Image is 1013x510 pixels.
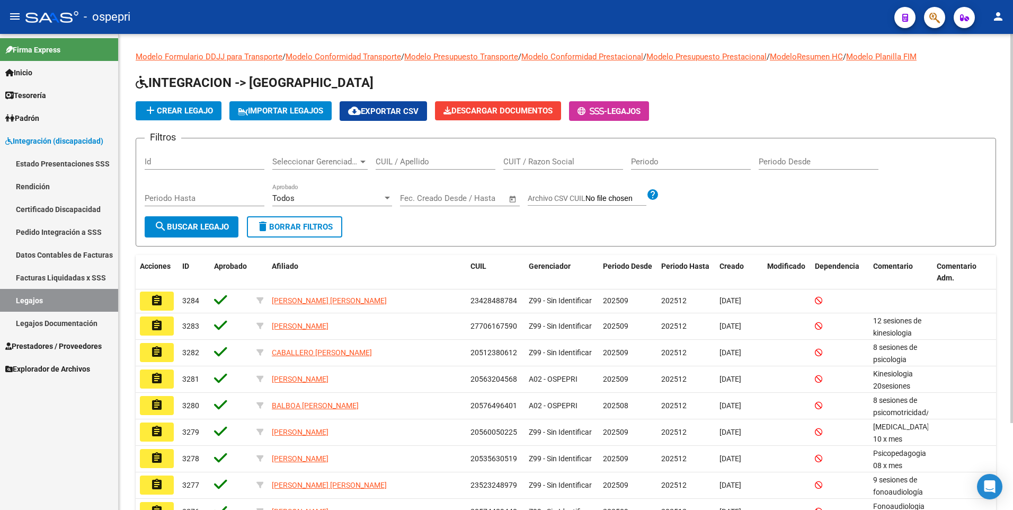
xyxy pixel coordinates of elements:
button: Open calendar [507,193,519,205]
datatable-header-cell: Acciones [136,255,178,290]
span: - [577,107,607,116]
datatable-header-cell: Gerenciador [525,255,599,290]
a: Modelo Conformidad Transporte [286,52,401,61]
mat-icon: assignment [150,319,163,332]
datatable-header-cell: Periodo Hasta [657,255,715,290]
button: -Legajos [569,101,649,121]
mat-icon: delete [256,220,269,233]
a: Modelo Presupuesto Prestacional [646,52,767,61]
input: Fecha inicio [400,194,443,203]
span: [PERSON_NAME] [272,454,328,463]
span: Crear Legajo [144,106,213,116]
span: 202509 [603,428,628,436]
span: 3282 [182,348,199,357]
span: Legajos [607,107,641,116]
span: Inicio [5,67,32,78]
span: 23428488784 [470,296,517,305]
mat-icon: assignment [150,346,163,358]
a: Modelo Formulario DDJJ para Transporte [136,52,282,61]
span: Tesorería [5,90,46,101]
span: Z99 - Sin Identificar [529,296,592,305]
span: 202509 [603,375,628,383]
span: INTEGRACION -> [GEOGRAPHIC_DATA] [136,75,374,90]
datatable-header-cell: Comentario Adm. [932,255,996,290]
span: 202512 [661,348,687,357]
datatable-header-cell: Creado [715,255,763,290]
datatable-header-cell: ID [178,255,210,290]
span: 202509 [603,348,628,357]
span: 8 sesiones de psicologia ABAD LAURA/ Sep a dic 8 sesiones de psicopedagogia PONCE MERCEDES/ Sep a... [873,343,933,436]
span: - ospepri [84,5,130,29]
span: Z99 - Sin Identificar [529,481,592,489]
span: 202512 [661,322,687,330]
datatable-header-cell: Comentario [869,255,932,290]
span: Kinesiologia 20sesiones mensuales septiembre / diciembre 2025 Lic. Claudia Montividone. [873,370,947,451]
mat-icon: search [154,220,167,233]
span: Creado [719,262,744,270]
a: Modelo Presupuesto Transporte [404,52,518,61]
span: Periodo Desde [603,262,652,270]
mat-icon: assignment [150,372,163,385]
span: 202509 [603,322,628,330]
mat-icon: assignment [150,294,163,307]
span: A02 - OSPEPRI [529,401,577,410]
input: Archivo CSV CUIL [585,194,646,204]
span: Prestadores / Proveedores [5,340,102,352]
button: Descargar Documentos [435,101,561,120]
h3: Filtros [145,130,181,145]
span: A02 - OSPEPRI [529,375,577,383]
span: 12 sesiones de kinesiologia MUTISIAS/ SEP A DIC/ Irriasrte maria laura 12 sesiones fonoaudiologia... [873,316,930,434]
span: Borrar Filtros [256,222,333,232]
span: [PERSON_NAME] [272,375,328,383]
span: [DATE] [719,454,741,463]
mat-icon: assignment [150,425,163,438]
span: 202512 [661,454,687,463]
span: 202508 [603,401,628,410]
mat-icon: assignment [150,399,163,411]
button: IMPORTAR LEGAJOS [229,101,332,120]
span: 27706167590 [470,322,517,330]
span: Comentario [873,262,913,270]
span: Gerenciador [529,262,571,270]
span: Todos [272,194,295,203]
button: Crear Legajo [136,101,221,120]
mat-icon: assignment [150,452,163,464]
button: Borrar Filtros [247,216,342,238]
datatable-header-cell: Modificado [763,255,811,290]
a: Modelo Conformidad Prestacional [521,52,643,61]
mat-icon: menu [8,10,21,23]
datatable-header-cell: Aprobado [210,255,252,290]
span: 20535630519 [470,454,517,463]
span: 3281 [182,375,199,383]
span: 20576496401 [470,401,517,410]
span: 3280 [182,401,199,410]
span: [DATE] [719,375,741,383]
span: Firma Express [5,44,60,56]
span: Explorador de Archivos [5,363,90,375]
span: 20563204568 [470,375,517,383]
span: Acciones [140,262,171,270]
input: Fecha fin [452,194,504,203]
mat-icon: add [144,104,157,117]
datatable-header-cell: Afiliado [268,255,466,290]
mat-icon: cloud_download [348,104,361,117]
span: 3277 [182,481,199,489]
span: 202509 [603,296,628,305]
span: 20512380612 [470,348,517,357]
span: Z99 - Sin Identificar [529,348,592,357]
span: Modificado [767,262,805,270]
span: 202509 [603,481,628,489]
span: Integración (discapacidad) [5,135,103,147]
span: Z99 - Sin Identificar [529,454,592,463]
span: Buscar Legajo [154,222,229,232]
span: [DATE] [719,428,741,436]
span: [PERSON_NAME] [272,428,328,436]
span: ID [182,262,189,270]
span: 3284 [182,296,199,305]
span: 202512 [661,428,687,436]
span: Padrón [5,112,39,124]
div: Open Intercom Messenger [977,474,1002,499]
span: [DATE] [719,481,741,489]
span: 202512 [661,375,687,383]
datatable-header-cell: Periodo Desde [599,255,657,290]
